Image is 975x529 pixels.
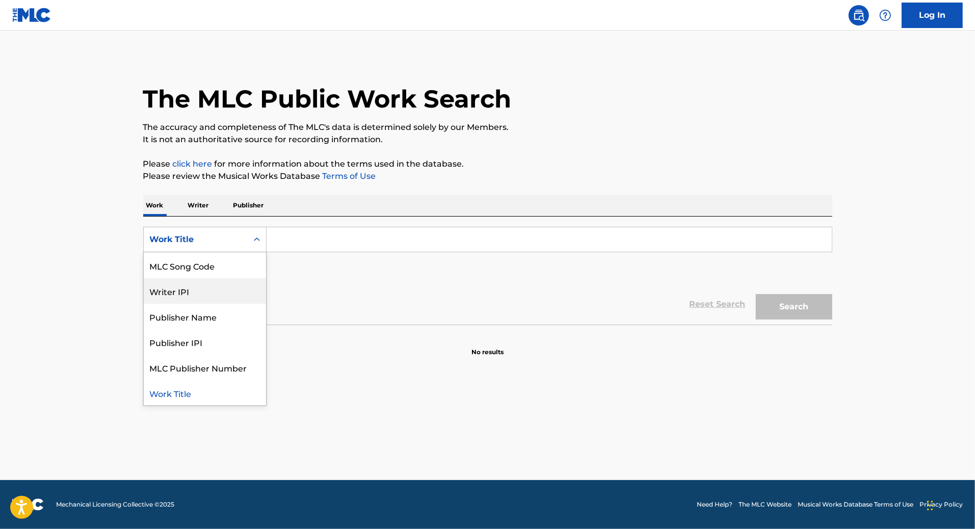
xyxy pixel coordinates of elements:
[143,195,167,216] p: Work
[143,121,832,134] p: The accuracy and completeness of The MLC's data is determined solely by our Members.
[144,380,266,406] div: Work Title
[12,498,44,511] img: logo
[144,304,266,329] div: Publisher Name
[879,9,891,21] img: help
[849,5,869,25] a: Public Search
[321,171,376,181] a: Terms of Use
[143,227,832,325] form: Search Form
[902,3,963,28] a: Log In
[471,335,504,357] p: No results
[185,195,212,216] p: Writer
[144,253,266,278] div: MLC Song Code
[150,233,242,246] div: Work Title
[56,500,174,509] span: Mechanical Licensing Collective © 2025
[919,500,963,509] a: Privacy Policy
[144,278,266,304] div: Writer IPI
[173,159,213,169] a: click here
[143,170,832,182] p: Please review the Musical Works Database
[12,8,51,22] img: MLC Logo
[924,480,975,529] iframe: Chat Widget
[739,500,792,509] a: The MLC Website
[697,500,732,509] a: Need Help?
[143,158,832,170] p: Please for more information about the terms used in the database.
[144,329,266,355] div: Publisher IPI
[144,355,266,380] div: MLC Publisher Number
[875,5,895,25] div: Help
[143,84,512,114] h1: The MLC Public Work Search
[143,134,832,146] p: It is not an authoritative source for recording information.
[230,195,267,216] p: Publisher
[798,500,913,509] a: Musical Works Database Terms of Use
[853,9,865,21] img: search
[927,490,933,521] div: Drag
